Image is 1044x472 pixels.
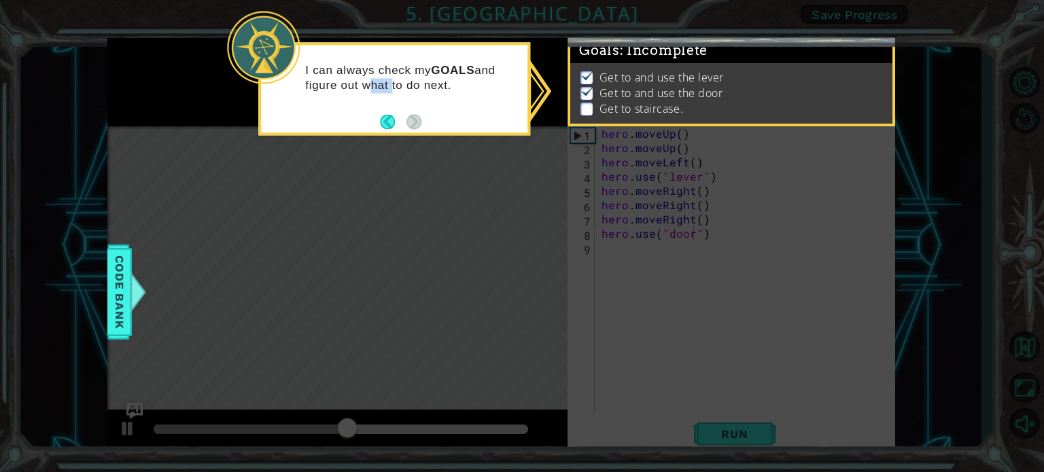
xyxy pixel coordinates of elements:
[431,64,474,77] strong: GOALS
[305,63,518,93] p: I can always check my and figure out what to do next.
[599,86,723,101] p: Get to and use the door
[580,86,594,96] img: Check mark for checkbox
[599,101,683,116] p: Get to staircase.
[380,114,406,129] button: Back
[406,114,421,129] button: Next
[620,42,708,58] span: : Incomplete
[109,250,130,333] span: Code Bank
[599,70,724,85] p: Get to and use the lever
[579,42,708,59] span: Goals
[580,70,594,81] img: Check mark for checkbox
